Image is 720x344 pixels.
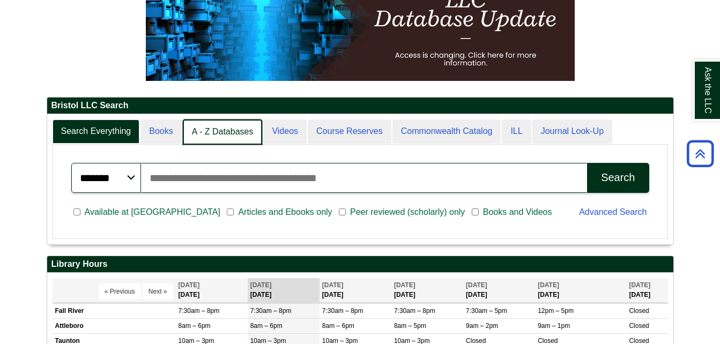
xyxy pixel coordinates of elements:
[227,207,234,217] input: Articles and Ebooks only
[53,318,176,333] td: Attleboro
[179,281,200,289] span: [DATE]
[538,281,559,289] span: [DATE]
[394,322,426,330] span: 8am – 5pm
[250,322,283,330] span: 8am – 6pm
[308,119,391,144] a: Course Reserves
[250,281,272,289] span: [DATE]
[250,307,292,315] span: 7:30am – 8pm
[502,119,531,144] a: ILL
[394,281,415,289] span: [DATE]
[73,207,80,217] input: Available at [GEOGRAPHIC_DATA]
[99,283,141,300] button: « Previous
[140,119,181,144] a: Books
[601,171,635,184] div: Search
[626,278,667,302] th: [DATE]
[587,163,649,193] button: Search
[248,278,320,302] th: [DATE]
[339,207,346,217] input: Peer reviewed (scholarly) only
[466,307,507,315] span: 7:30am – 5pm
[683,146,717,161] a: Back to Top
[629,281,650,289] span: [DATE]
[263,119,307,144] a: Videos
[538,322,570,330] span: 9am – 1pm
[346,206,469,219] span: Peer reviewed (scholarly) only
[472,207,479,217] input: Books and Videos
[538,307,574,315] span: 12pm – 5pm
[53,303,176,318] td: Fall River
[322,281,344,289] span: [DATE]
[320,278,391,302] th: [DATE]
[176,278,248,302] th: [DATE]
[47,98,673,114] h2: Bristol LLC Search
[391,278,463,302] th: [DATE]
[183,119,263,145] a: A - Z Databases
[234,206,336,219] span: Articles and Ebooks only
[532,119,612,144] a: Journal Look-Up
[466,322,498,330] span: 9am – 2pm
[479,206,556,219] span: Books and Videos
[53,119,140,144] a: Search Everything
[579,207,647,216] a: Advanced Search
[466,281,487,289] span: [DATE]
[535,278,626,302] th: [DATE]
[463,278,535,302] th: [DATE]
[629,322,649,330] span: Closed
[47,256,673,273] h2: Library Hours
[392,119,501,144] a: Commonwealth Catalog
[179,322,211,330] span: 8am – 6pm
[322,322,354,330] span: 8am – 6pm
[394,307,435,315] span: 7:30am – 8pm
[143,283,173,300] button: Next »
[179,307,220,315] span: 7:30am – 8pm
[80,206,225,219] span: Available at [GEOGRAPHIC_DATA]
[322,307,363,315] span: 7:30am – 8pm
[629,307,649,315] span: Closed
